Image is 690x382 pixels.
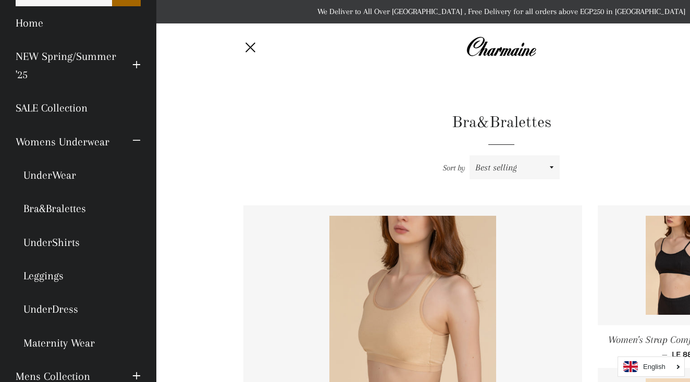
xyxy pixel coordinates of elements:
a: Maternity Wear [8,326,149,360]
a: SALE Collection [8,91,149,125]
ul: Womens Underwear [8,158,149,360]
a: Womens Underwear [8,125,125,158]
img: Charmaine Egypt [466,35,536,58]
a: Bra&Bralettes [8,192,149,225]
a: Home [8,6,149,40]
a: UnderShirts [8,226,149,259]
span: — [662,350,668,359]
a: English [623,361,679,372]
a: Leggings [8,259,149,292]
a: UnderDress [8,292,149,326]
a: NEW Spring/Summer '25 [8,40,125,91]
span: Sort by [443,163,465,172]
i: English [643,363,666,370]
a: UnderWear [8,158,149,192]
